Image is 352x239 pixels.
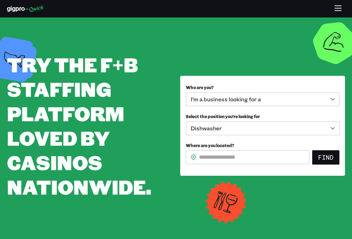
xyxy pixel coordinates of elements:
[186,85,214,90] span: Who are you?
[186,143,234,148] span: Where are you located?
[7,51,151,200] span: Try the F+B staffing platform loved by casinos nationwide.
[312,150,339,165] button: Find
[186,121,339,135] div: Dishwasher
[186,92,339,106] div: I’m a business looking for a
[186,114,260,119] span: Select the position you’re looking for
